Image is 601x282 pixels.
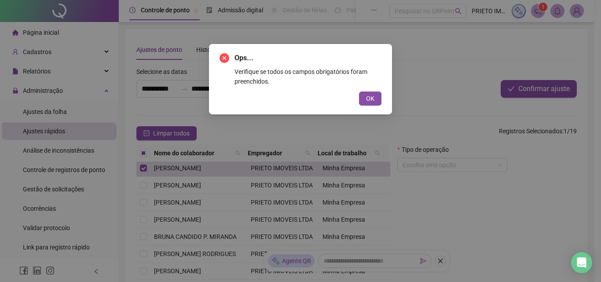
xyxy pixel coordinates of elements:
[235,53,381,63] span: Ops...
[235,67,381,86] div: Verifique se todos os campos obrigatórios foram preenchidos.
[366,94,374,103] span: OK
[220,53,229,63] span: close-circle
[359,92,381,106] button: OK
[571,252,592,273] div: Open Intercom Messenger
